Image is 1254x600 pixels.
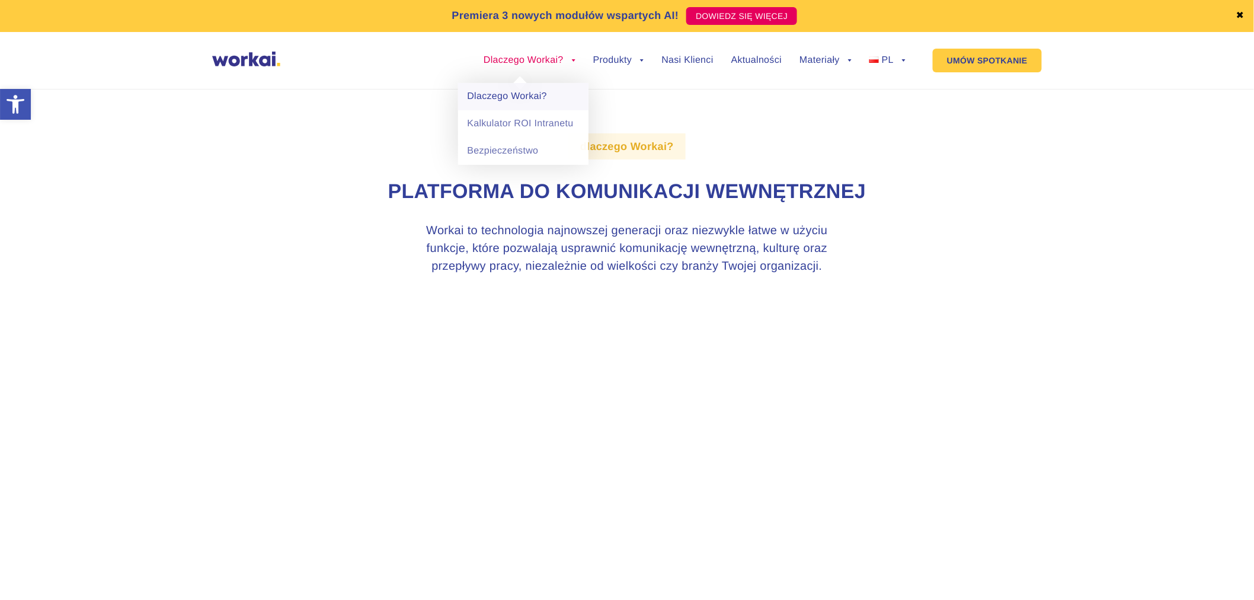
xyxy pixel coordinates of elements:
[484,56,575,65] a: Dlaczego Workai?
[661,56,713,65] a: Nasi Klienci
[458,138,588,165] a: Bezpieczeństwo
[593,56,644,65] a: Produkty
[458,83,588,110] a: Dlaczego Workai?
[452,8,679,24] p: Premiera 3 nowych modułów wspartych AI!
[568,133,686,159] label: dlaczego Workai?
[799,56,852,65] a: Materiały
[731,56,782,65] a: Aktualności
[458,110,588,138] a: Kalkulator ROI Intranetu
[686,7,797,25] a: DOWIEDZ SIĘ WIĘCEJ
[882,55,894,65] span: PL
[933,49,1042,72] a: UMÓW SPOTKANIE
[1236,11,1245,21] a: ✖
[298,178,956,206] h1: Platforma do komunikacji wewnętrznej
[405,222,849,275] h3: Workai to technologia najnowszej generacji oraz niezwykle łatwe w użyciu funkcje, które pozwalają...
